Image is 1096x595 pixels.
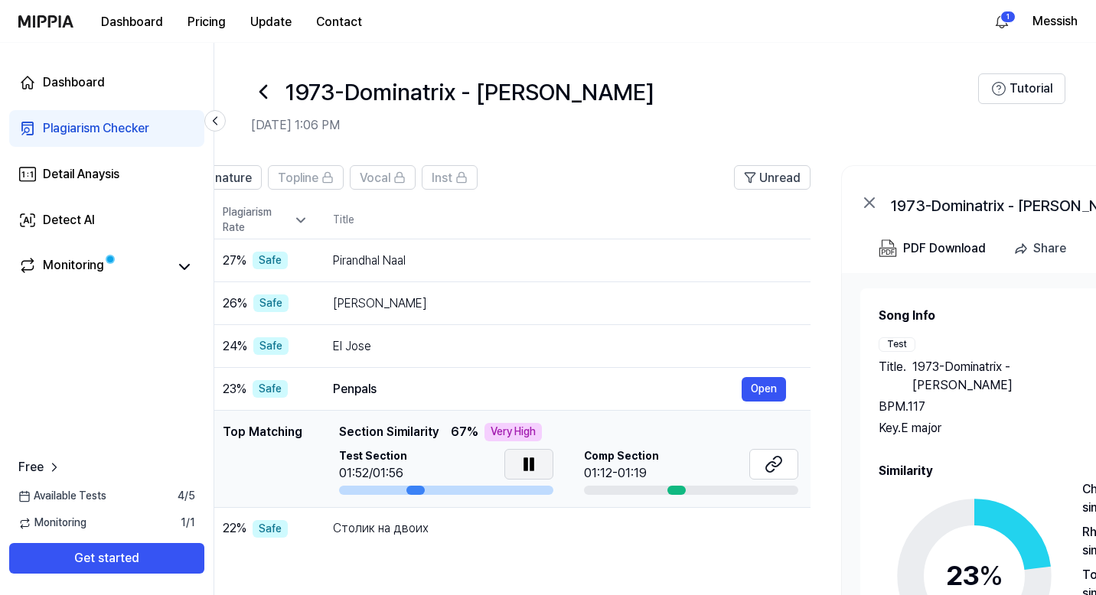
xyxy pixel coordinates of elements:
span: 67 % [451,423,478,441]
span: 1 / 1 [181,515,195,531]
span: Vocal [360,169,390,187]
div: Dashboard [43,73,105,92]
div: Safe [253,337,289,356]
div: Detect AI [43,211,95,229]
span: 27 % [223,252,246,270]
span: 23 % [223,380,246,398]
a: Detail Anaysis [9,156,204,193]
button: Share [1007,233,1078,264]
div: 1 [1000,11,1016,23]
div: BPM. 117 [879,398,1072,416]
img: 알림 [993,12,1011,31]
div: 01:12-01:19 [584,464,659,483]
div: 01:52/01:56 [339,464,407,483]
button: Contact [304,7,374,37]
button: Signature [188,165,262,190]
div: Penpals [333,380,742,398]
span: Monitoring [18,515,86,531]
th: Title [333,202,811,239]
span: Title . [879,358,906,395]
div: Very High [484,423,542,441]
button: Dashboard [89,7,175,37]
span: Available Tests [18,489,106,504]
a: Detect AI [9,202,204,239]
button: Inst [422,165,478,190]
a: Plagiarism Checker [9,110,204,147]
button: Vocal [350,165,416,190]
a: Monitoring [18,256,168,278]
span: 26 % [223,294,247,313]
div: Plagiarism Checker [43,119,149,138]
a: Dashboard [9,64,204,101]
div: Столик на двоих [333,519,786,538]
button: Topline [268,165,344,190]
div: Key. E major [879,419,1072,437]
a: Free [18,458,62,476]
span: Inst [432,169,452,187]
span: % [979,559,1003,592]
span: 24 % [223,337,247,356]
div: PDF Download [903,239,986,258]
span: Free [18,458,44,476]
button: Tutorial [978,73,1065,104]
button: Get started [9,543,204,574]
button: PDF Download [876,233,989,264]
a: Update [238,1,304,43]
button: Pricing [175,7,238,37]
div: Safe [253,520,288,538]
button: Messish [1032,12,1078,31]
div: Share [1033,239,1066,258]
button: 알림1 [990,9,1014,34]
div: Monitoring [43,256,104,278]
h1: 1973-Dominatrix - Stoner [285,76,654,108]
div: Test [879,337,915,352]
button: Unread [734,165,811,190]
span: Test Section [339,449,407,464]
span: Signature [197,169,252,187]
div: Detail Anaysis [43,165,119,184]
span: 22 % [223,519,246,538]
img: PDF Download [879,239,897,258]
div: El Jose [333,337,786,356]
span: Section Similarity [339,423,439,441]
div: Pirandhal Naal [333,252,786,270]
span: Comp Section [584,449,659,464]
div: Safe [253,294,289,313]
span: Topline [278,169,318,187]
span: Unread [759,169,801,187]
div: Safe [253,252,288,270]
button: Open [742,377,786,402]
h2: [DATE] 1:06 PM [251,116,978,135]
div: Safe [253,380,288,398]
div: Plagiarism Rate [223,205,308,235]
img: logo [18,15,73,28]
span: 4 / 5 [178,489,195,504]
button: Update [238,7,304,37]
span: 1973-Dominatrix - [PERSON_NAME] [912,358,1072,395]
div: Top Matching [223,423,302,495]
div: [PERSON_NAME] [333,294,786,313]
